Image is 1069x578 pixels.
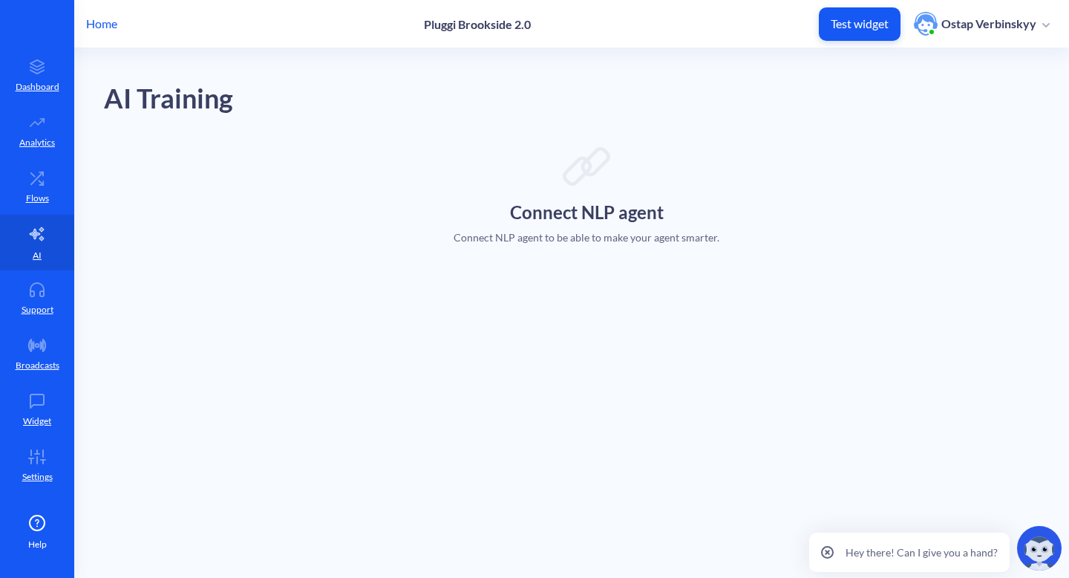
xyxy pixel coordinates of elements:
img: copilot-icon.svg [1017,526,1062,571]
p: AI [33,249,42,262]
p: Dashboard [16,80,59,94]
p: Flows [26,192,49,205]
p: Test widget [831,16,889,31]
p: Support [22,303,53,316]
p: Connect NLP agent to be able to make your agent smarter. [454,230,719,245]
p: Analytics [19,136,55,149]
button: Test widget [819,7,900,41]
p: Settings [22,470,53,484]
div: AI Training [104,78,233,120]
p: Home [86,15,117,33]
p: Ostap Verbinskyy [941,16,1036,32]
p: Hey there! Can I give you a hand? [846,545,998,560]
p: Widget [23,415,51,428]
h2: Connect NLP agent [510,202,664,224]
span: Help [28,538,47,551]
button: user photoOstap Verbinskyy [906,10,1057,37]
img: gray-chain.svg [563,143,610,190]
img: user photo [914,12,938,36]
p: Broadcasts [16,359,59,372]
p: Pluggi Brookside 2.0 [424,17,531,31]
